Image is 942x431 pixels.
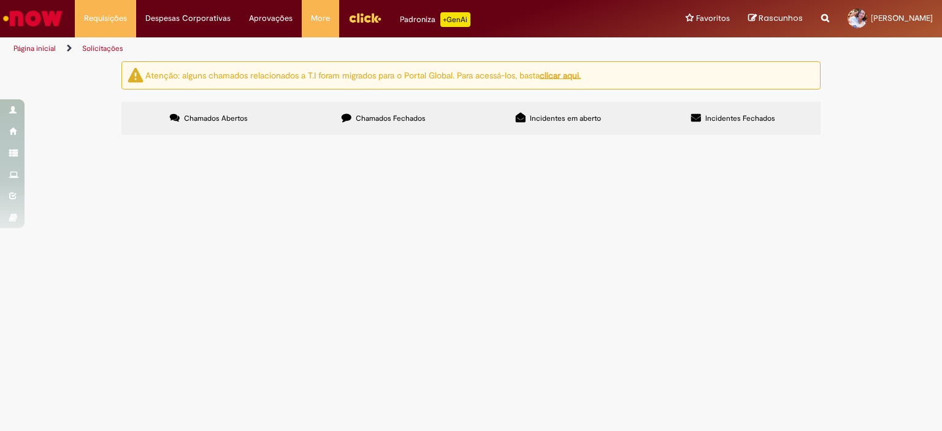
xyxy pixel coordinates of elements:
ul: Trilhas de página [9,37,619,60]
span: Chamados Fechados [356,113,426,123]
span: Favoritos [696,12,730,25]
span: Despesas Corporativas [145,12,231,25]
span: Aprovações [249,12,293,25]
span: Incidentes em aberto [530,113,601,123]
a: Rascunhos [748,13,803,25]
a: clicar aqui. [540,69,581,80]
p: +GenAi [440,12,470,27]
span: Rascunhos [759,12,803,24]
a: Página inicial [13,44,56,53]
div: Padroniza [400,12,470,27]
span: Incidentes Fechados [705,113,775,123]
a: Solicitações [82,44,123,53]
ng-bind-html: Atenção: alguns chamados relacionados a T.I foram migrados para o Portal Global. Para acessá-los,... [145,69,581,80]
span: Requisições [84,12,127,25]
img: click_logo_yellow_360x200.png [348,9,381,27]
span: Chamados Abertos [184,113,248,123]
span: [PERSON_NAME] [871,13,933,23]
span: More [311,12,330,25]
img: ServiceNow [1,6,64,31]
